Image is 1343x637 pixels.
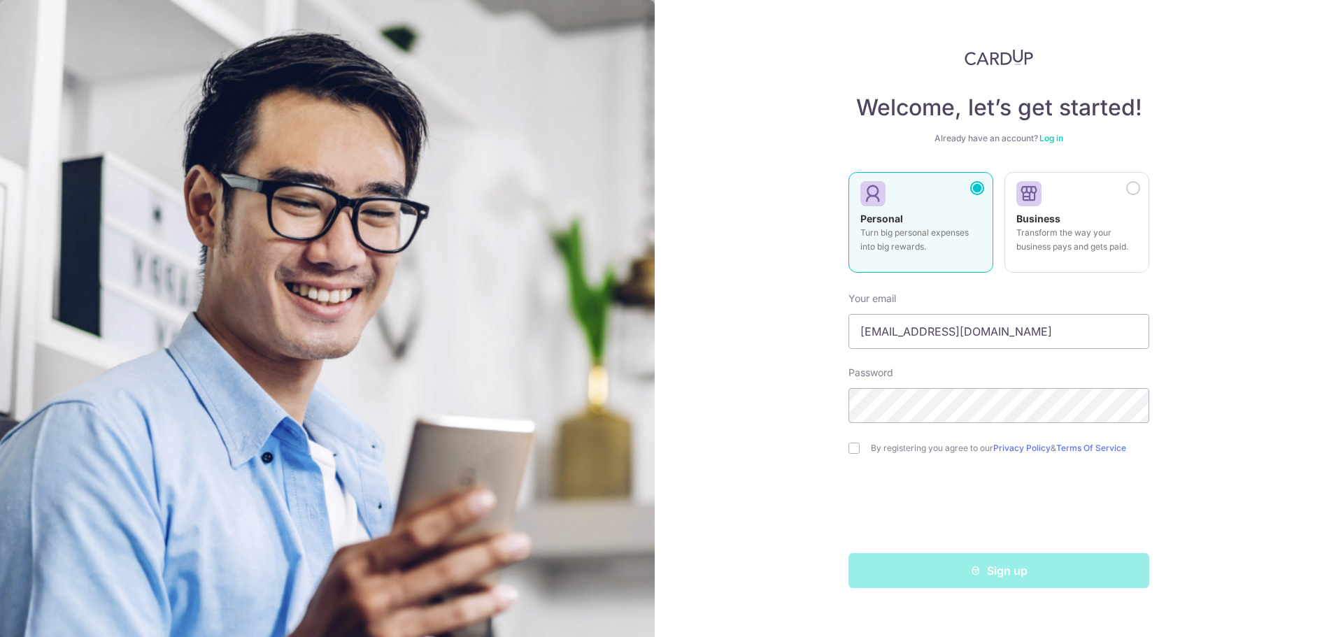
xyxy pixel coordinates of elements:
label: By registering you agree to our & [871,443,1149,454]
label: Your email [848,292,896,306]
a: Log in [1039,133,1063,143]
label: Password [848,366,893,380]
div: Already have an account? [848,133,1149,144]
img: CardUp Logo [965,49,1033,66]
a: Business Transform the way your business pays and gets paid. [1004,172,1149,281]
a: Terms Of Service [1056,443,1126,453]
strong: Business [1016,213,1060,224]
h4: Welcome, let’s get started! [848,94,1149,122]
iframe: reCAPTCHA [893,482,1105,536]
input: Enter your Email [848,314,1149,349]
a: Personal Turn big personal expenses into big rewards. [848,172,993,281]
p: Turn big personal expenses into big rewards. [860,226,981,254]
strong: Personal [860,213,903,224]
p: Transform the way your business pays and gets paid. [1016,226,1137,254]
a: Privacy Policy [993,443,1051,453]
